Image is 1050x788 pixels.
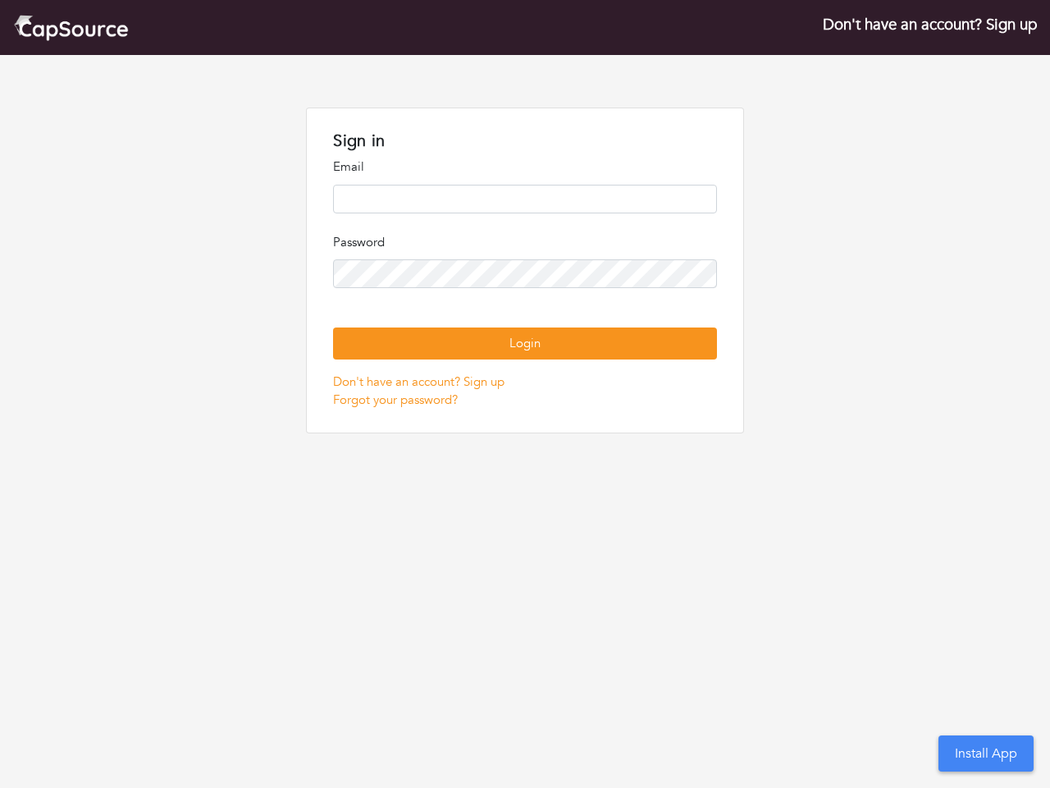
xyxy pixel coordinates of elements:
p: Password [333,233,716,252]
button: Login [333,328,716,360]
p: Email [333,158,716,176]
h1: Sign in [333,131,716,151]
button: Install App [938,735,1034,772]
a: Forgot your password? [333,392,458,408]
img: cap_logo.png [13,13,129,42]
a: Don't have an account? Sign up [333,373,504,390]
a: Don't have an account? Sign up [823,14,1037,35]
